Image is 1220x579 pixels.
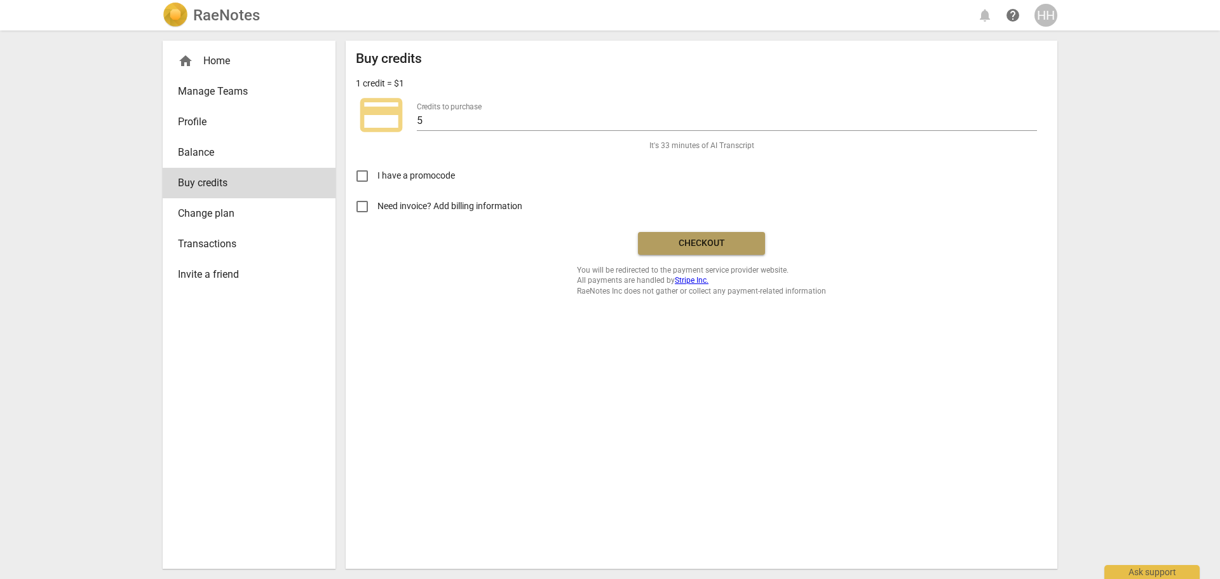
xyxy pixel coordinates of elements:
[675,276,708,285] a: Stripe Inc.
[178,175,310,191] span: Buy credits
[1007,116,1017,126] img: npw-badge-icon-locked.svg
[1001,4,1024,27] a: Help
[163,3,188,28] img: Logo
[648,237,755,250] span: Checkout
[163,3,260,28] a: LogoRaeNotes
[163,229,335,259] a: Transactions
[163,198,335,229] a: Change plan
[163,107,335,137] a: Profile
[178,84,310,99] span: Manage Teams
[649,140,754,151] span: It's 33 minutes of AI Transcript
[178,267,310,282] span: Invite a friend
[356,51,422,67] h2: Buy credits
[377,200,524,213] span: Need invoice? Add billing information
[1104,565,1200,579] div: Ask support
[178,53,193,69] span: home
[178,114,310,130] span: Profile
[1034,4,1057,27] button: HH
[163,259,335,290] a: Invite a friend
[178,206,310,221] span: Change plan
[163,76,335,107] a: Manage Teams
[577,265,826,297] span: You will be redirected to the payment service provider website. All payments are handled by RaeNo...
[163,137,335,168] a: Balance
[1005,8,1020,23] span: help
[417,103,482,111] label: Credits to purchase
[377,169,455,182] span: I have a promocode
[356,90,407,140] span: credit_card
[356,77,404,90] p: 1 credit = $1
[163,46,335,76] div: Home
[178,53,310,69] div: Home
[638,232,765,255] button: Checkout
[193,6,260,24] h2: RaeNotes
[163,168,335,198] a: Buy credits
[178,145,310,160] span: Balance
[178,236,310,252] span: Transactions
